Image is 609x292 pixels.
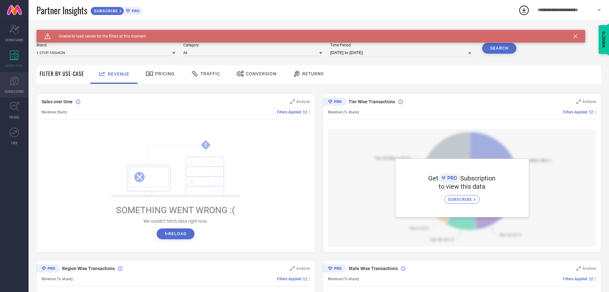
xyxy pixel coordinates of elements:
[439,183,485,190] span: to view this data
[205,141,206,149] tspan: !
[309,277,310,281] span: |
[91,9,120,13] span: SUBSCRIBE
[9,115,20,119] span: TRENDS
[302,71,324,76] span: Returns
[428,174,438,182] span: Get
[183,43,322,47] span: Category
[157,228,194,239] button: ↻Reload
[595,277,596,281] span: |
[143,219,208,224] span: We couldn’t fetch data right now.
[349,99,395,104] span: Tier Wise Transactions
[200,71,220,76] span: Traffic
[518,4,530,16] div: Open download list
[5,37,24,42] span: SCORECARDS
[277,110,301,114] span: Filters Applied
[108,71,129,77] span: Revenue
[563,277,587,281] span: Filters Applied
[5,89,24,94] span: SUGGESTIONS
[62,266,115,271] span: Region Wise Transactions
[36,43,175,47] span: Brand
[563,110,587,114] span: Filters Applied
[582,99,596,104] span: Analyse
[42,99,73,104] span: Sales over time
[482,43,516,54] button: Search
[130,9,140,13] span: PRO
[328,110,359,114] span: Revenue (% share)
[51,34,147,38] span: Unable to load values for the filters at this moment.
[296,99,310,104] span: Analyse
[323,98,346,107] div: Premium
[42,110,67,114] span: Revenue (Sum)
[595,110,596,114] span: |
[444,190,480,204] a: SUBSCRIBE
[36,264,60,274] div: Premium
[446,175,457,181] span: PRO
[349,266,398,271] span: State Wise Transactions
[116,205,235,215] span: SOMETHING WENT WRONG :(
[576,266,581,271] svg: Zoom
[328,277,359,281] span: Revenue (% share)
[42,277,73,281] span: Revenue (% share)
[6,63,23,68] span: WORKSPACE
[309,110,310,114] span: |
[90,5,143,15] a: SUBSCRIBEPRO
[330,43,474,47] span: Time Period
[296,266,310,271] span: Analyse
[576,99,581,104] svg: Zoom
[460,174,495,182] span: Subscription
[323,264,346,274] div: Premium
[277,277,301,281] span: Filters Applied
[40,70,84,78] span: Filter By Use-Case
[290,266,295,271] svg: Zoom
[448,197,474,202] span: SUBSCRIBE
[246,71,277,76] span: Conversion
[11,140,17,145] span: FWD
[36,4,87,17] span: Partner Insights
[582,266,596,271] span: Analyse
[36,30,81,35] span: SYSTEM WORKSPACE
[155,71,175,76] span: Pricing
[290,99,295,104] svg: Zoom
[330,49,474,57] input: Select time period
